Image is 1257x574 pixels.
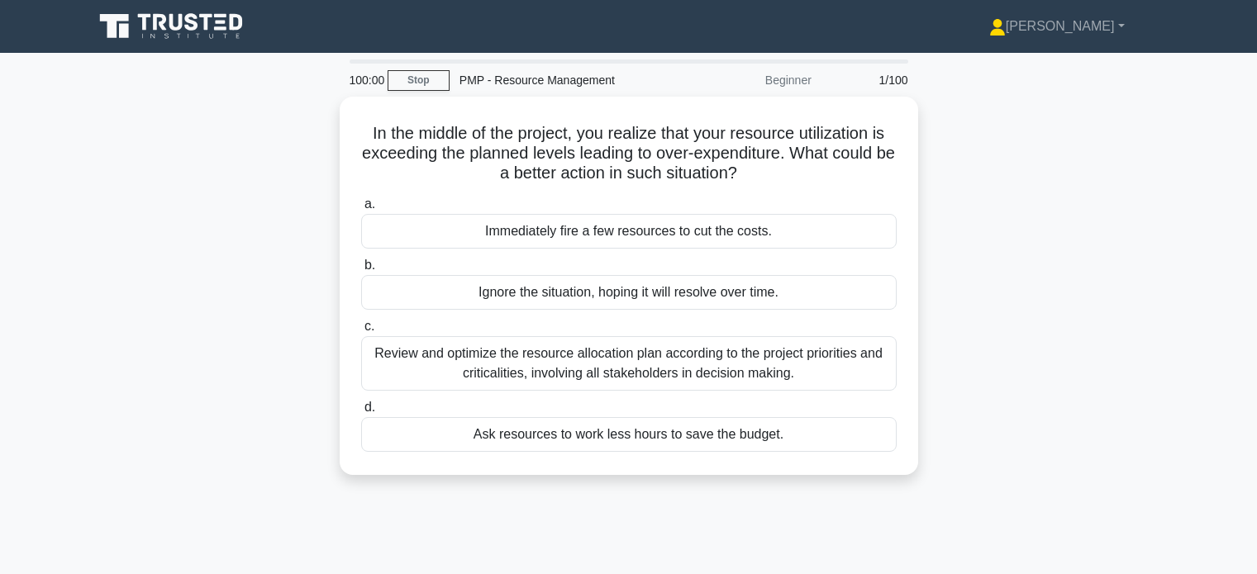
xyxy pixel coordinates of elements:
[359,123,898,184] h5: In the middle of the project, you realize that your resource utilization is exceeding the planned...
[340,64,388,97] div: 100:00
[450,64,677,97] div: PMP - Resource Management
[821,64,918,97] div: 1/100
[677,64,821,97] div: Beginner
[361,275,897,310] div: Ignore the situation, hoping it will resolve over time.
[364,258,375,272] span: b.
[364,319,374,333] span: c.
[950,10,1164,43] a: [PERSON_NAME]
[361,417,897,452] div: Ask resources to work less hours to save the budget.
[361,214,897,249] div: Immediately fire a few resources to cut the costs.
[388,70,450,91] a: Stop
[364,400,375,414] span: d.
[361,336,897,391] div: Review and optimize the resource allocation plan according to the project priorities and critical...
[364,197,375,211] span: a.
